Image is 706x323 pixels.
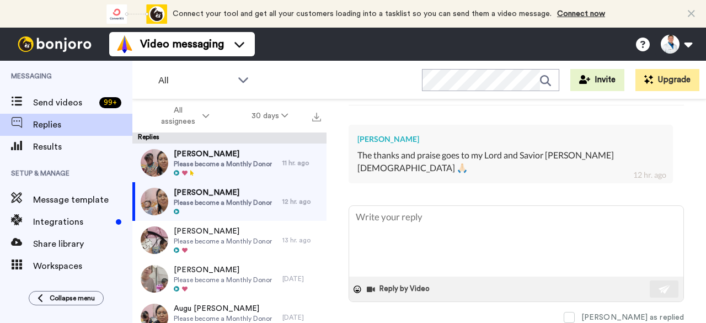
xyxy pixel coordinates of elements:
img: export.svg [312,113,321,121]
span: Please become a Monthly Donor [174,276,272,284]
span: Workspaces [33,260,132,273]
span: Connect your tool and get all your customers loading into a tasklist so you can send them a video... [173,10,552,18]
button: 30 days [231,106,309,126]
span: [PERSON_NAME] [174,226,272,237]
div: 13 hr. ago [282,236,321,245]
span: Augu [PERSON_NAME] [174,303,272,314]
img: ac87f340-568d-4d3f-9815-a7f17eb324e1-thumb.jpg [141,149,168,177]
div: Replies [132,133,327,144]
div: [DATE] [282,274,321,283]
button: All assignees [135,100,231,131]
div: 99 + [99,97,121,108]
span: Please become a Monthly Donor [174,160,272,168]
span: Collapse menu [50,294,95,303]
img: 0b181cff-040a-4f06-9b2d-87894ece4133-thumb.jpg [141,188,168,215]
div: animation [106,4,167,24]
span: Integrations [33,215,111,229]
span: All assignees [156,105,200,127]
a: [PERSON_NAME]Please become a Monthly Donor11 hr. ago [132,144,327,182]
img: send-white.svg [659,285,671,294]
img: 8b9a8cb7-f808-41ee-a1c3-ee2b964e4cea-thumb.jpg [141,226,168,254]
a: [PERSON_NAME]Please become a Monthly Donor[DATE] [132,260,327,298]
span: [PERSON_NAME] [174,264,272,276]
img: 6b514d8f-b4c5-4e84-bb58-792d2e476cc0-thumb.jpg [141,265,168,293]
span: Please become a Monthly Donor [174,237,272,246]
img: vm-color.svg [116,35,133,53]
span: Video messaging [140,36,224,52]
span: Replies [33,118,132,131]
span: [PERSON_NAME] [174,187,272,198]
a: Connect now [557,10,605,18]
span: Please become a Monthly Donor [174,314,272,323]
div: 12 hr. ago [633,170,666,181]
button: Reply by Video [366,281,433,298]
a: [PERSON_NAME]Please become a Monthly Donor12 hr. ago [132,182,327,221]
div: 12 hr. ago [282,197,321,206]
div: [PERSON_NAME] as replied [581,312,684,323]
span: Message template [33,193,132,206]
div: 11 hr. ago [282,158,321,167]
button: Upgrade [635,69,699,91]
span: Results [33,140,132,153]
span: All [158,74,232,87]
button: Export all results that match these filters now. [309,108,324,124]
span: [PERSON_NAME] [174,149,272,160]
a: [PERSON_NAME]Please become a Monthly Donor13 hr. ago [132,221,327,260]
button: Collapse menu [29,291,104,305]
div: The thanks and praise goes to my Lord and Savior [PERSON_NAME][DEMOGRAPHIC_DATA] 🙏🏻 [357,149,664,174]
span: Send videos [33,96,95,109]
div: [PERSON_NAME] [357,134,664,145]
div: [DATE] [282,313,321,322]
span: Please become a Monthly Donor [174,198,272,207]
span: Share library [33,237,132,251]
img: bj-logo-header-white.svg [13,36,96,52]
button: Invite [570,69,624,91]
